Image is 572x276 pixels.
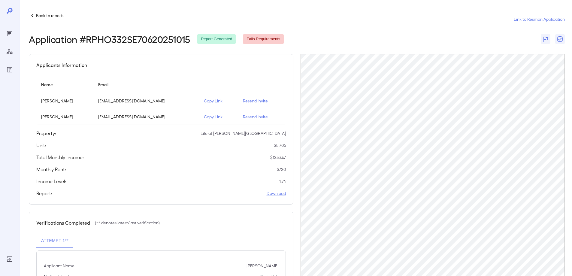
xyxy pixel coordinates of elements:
p: Back to reports [36,13,64,19]
h5: Total Monthly Income: [36,154,84,161]
p: Life at [PERSON_NAME][GEOGRAPHIC_DATA] [201,130,286,136]
th: Email [93,76,199,93]
h2: Application # RPHO332SE70620251015 [29,34,190,44]
p: SE-706 [274,142,286,148]
h5: Property: [36,130,56,137]
p: Resend Invite [243,98,281,104]
p: (** denotes latest/last verification) [95,220,160,226]
div: Manage Users [5,47,14,56]
p: Applicant Name [44,263,74,269]
p: [EMAIL_ADDRESS][DOMAIN_NAME] [98,114,194,120]
h5: Applicants Information [36,62,87,69]
div: Reports [5,29,14,38]
button: Attempt 1** [36,234,73,248]
div: FAQ [5,65,14,74]
button: Flag Report [541,34,550,44]
a: Link to Resman Application [514,16,565,22]
span: Report Generated [197,36,236,42]
p: Copy Link [204,98,233,104]
span: Fails Requirements [243,36,284,42]
p: $ 1253.67 [270,154,286,160]
button: Close Report [555,34,565,44]
p: Copy Link [204,114,233,120]
p: Resend Invite [243,114,281,120]
h5: Monthly Rent: [36,166,66,173]
a: Download [267,190,286,196]
h5: Unit: [36,142,46,149]
p: $ 720 [277,166,286,172]
p: [PERSON_NAME] [247,263,278,269]
th: Name [36,76,93,93]
div: Log Out [5,254,14,264]
p: 1.74 [279,178,286,184]
h5: Income Level: [36,178,66,185]
p: [PERSON_NAME] [41,98,89,104]
p: [PERSON_NAME] [41,114,89,120]
h5: Verifications Completed [36,219,90,226]
p: [EMAIL_ADDRESS][DOMAIN_NAME] [98,98,194,104]
table: simple table [36,76,286,125]
h5: Report: [36,190,52,197]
